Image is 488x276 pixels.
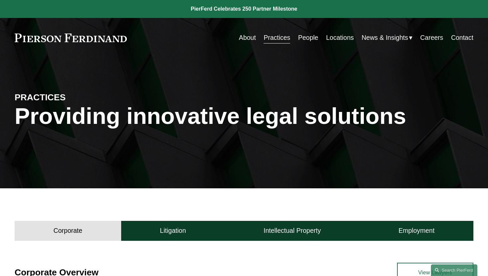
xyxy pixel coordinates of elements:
h4: Employment [398,227,434,235]
a: folder dropdown [362,31,412,44]
a: People [298,31,318,44]
a: Practices [264,31,290,44]
h4: Corporate [53,227,82,235]
span: News & Insights [362,32,408,44]
h1: Providing innovative legal solutions [15,103,473,130]
a: Contact [451,31,473,44]
a: Locations [326,31,354,44]
h4: Intellectual Property [264,227,321,235]
a: About [239,31,256,44]
h4: Litigation [160,227,186,235]
a: Careers [420,31,443,44]
a: Search this site [431,264,477,276]
h4: PRACTICES [15,92,129,103]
